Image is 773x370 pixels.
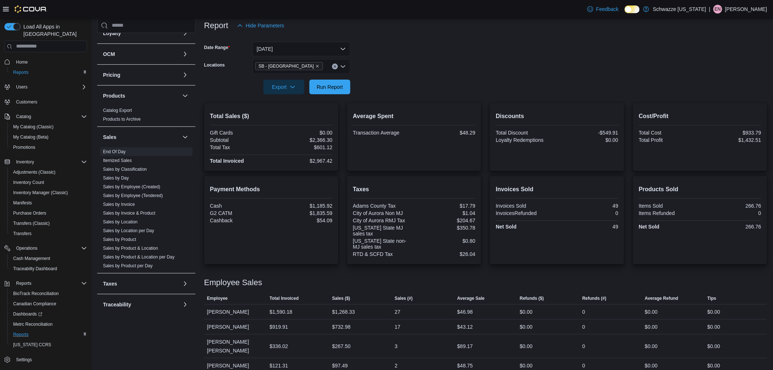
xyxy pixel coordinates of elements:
[16,59,28,65] span: Home
[13,321,53,327] span: Metrc Reconciliation
[582,307,585,316] div: 0
[13,266,57,272] span: Traceabilty Dashboard
[13,169,56,175] span: Adjustments (Classic)
[701,137,761,143] div: $1,432.51
[103,280,179,287] button: Taxes
[13,190,68,196] span: Inventory Manager (Classic)
[13,355,87,364] span: Settings
[639,130,699,136] div: Total Cost
[332,322,351,331] div: $732.98
[20,23,87,38] span: Load All Apps in [GEOGRAPHIC_DATA]
[103,246,158,251] a: Sales by Product & Location
[273,130,332,136] div: $0.00
[16,99,37,105] span: Customers
[10,320,87,329] span: Metrc Reconciliation
[10,264,60,273] a: Traceabilty Dashboard
[457,361,473,370] div: $48.75
[520,361,533,370] div: $0.00
[103,301,131,308] h3: Traceability
[559,224,618,230] div: 49
[270,295,299,301] span: Total Invoiced
[1,354,90,365] button: Settings
[395,361,397,370] div: 2
[7,340,90,350] button: [US_STATE] CCRS
[713,5,722,14] div: Evalise Nieves
[103,228,154,233] a: Sales by Location per Day
[10,310,45,318] a: Dashboards
[210,203,270,209] div: Cash
[639,224,660,230] strong: Net Sold
[103,71,120,79] h3: Pricing
[15,5,47,13] img: Cova
[10,122,87,131] span: My Catalog (Classic)
[181,279,190,288] button: Taxes
[13,134,49,140] span: My Catalog (Beta)
[708,342,720,351] div: $0.00
[332,361,348,370] div: $97.49
[13,112,34,121] button: Catalog
[13,83,87,91] span: Users
[103,30,179,37] button: Loyalty
[520,307,533,316] div: $0.00
[708,307,720,316] div: $0.00
[103,107,132,113] span: Catalog Export
[204,305,267,319] div: [PERSON_NAME]
[715,5,721,14] span: EN
[496,210,556,216] div: InvoicesRefunded
[13,97,87,106] span: Customers
[7,142,90,152] button: Promotions
[246,22,284,29] span: Hide Parameters
[10,229,34,238] a: Transfers
[353,251,413,257] div: RTD & SCFD Tax
[270,322,288,331] div: $919.91
[103,133,179,141] button: Sales
[496,137,556,143] div: Loyalty Redemptions
[1,112,90,122] button: Catalog
[353,225,413,237] div: [US_STATE] State MJ sales tax
[645,307,658,316] div: $0.00
[7,132,90,142] button: My Catalog (Beta)
[10,68,31,77] a: Reports
[353,185,475,194] h2: Taxes
[10,199,87,207] span: Manifests
[496,224,517,230] strong: Net Sold
[416,203,476,209] div: $17.79
[13,83,30,91] button: Users
[645,322,658,331] div: $0.00
[13,58,31,67] a: Home
[13,279,34,288] button: Reports
[263,80,304,94] button: Export
[13,158,37,166] button: Inventory
[13,98,40,106] a: Customers
[10,340,54,349] a: [US_STATE] CCRS
[13,291,59,297] span: BioTrack Reconciliation
[273,137,332,143] div: $2,366.30
[13,210,46,216] span: Purchase Orders
[395,307,400,316] div: 27
[273,210,332,216] div: $1,835.59
[639,112,761,121] h2: Cost/Profit
[210,112,332,121] h2: Total Sales ($)
[416,130,476,136] div: $48.29
[7,229,90,239] button: Transfers
[234,18,287,33] button: Hide Parameters
[639,210,699,216] div: Items Refunded
[10,330,31,339] a: Reports
[103,116,141,122] span: Products to Archive
[103,71,179,79] button: Pricing
[1,243,90,253] button: Operations
[1,97,90,107] button: Customers
[103,92,179,99] button: Products
[210,185,332,194] h2: Payment Methods
[10,188,71,197] a: Inventory Manager (Classic)
[103,263,153,268] a: Sales by Product per Day
[13,220,50,226] span: Transfers (Classic)
[10,254,87,263] span: Cash Management
[10,320,56,329] a: Metrc Reconciliation
[13,144,35,150] span: Promotions
[10,178,87,187] span: Inventory Count
[639,185,761,194] h2: Products Sold
[7,167,90,177] button: Adjustments (Classic)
